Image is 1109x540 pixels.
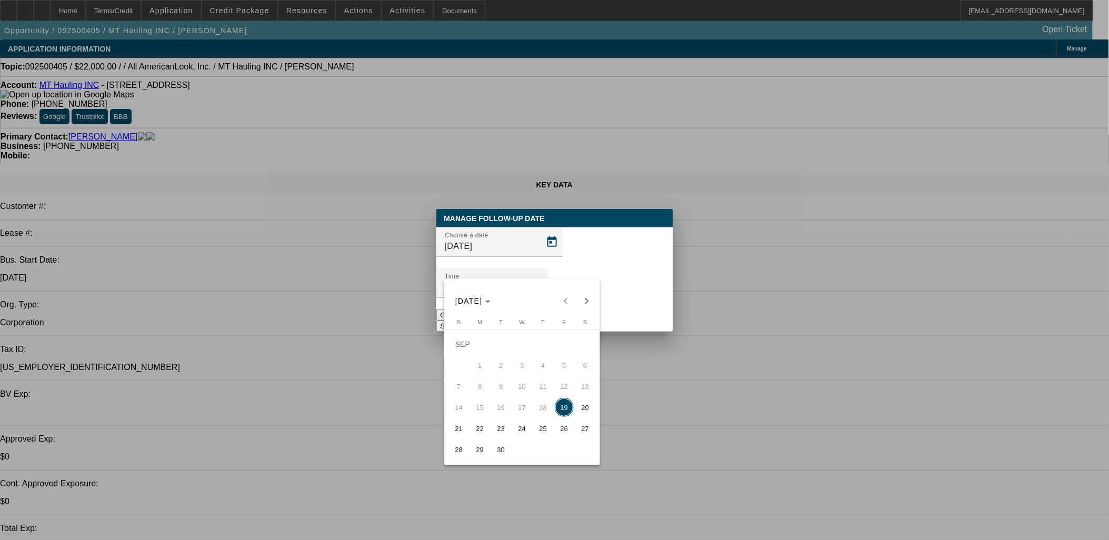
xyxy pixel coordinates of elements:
button: September 29, 2025 [469,439,491,460]
button: September 5, 2025 [554,355,575,376]
button: September 1, 2025 [469,355,491,376]
span: 17 [513,398,532,417]
button: September 27, 2025 [575,418,596,439]
button: Choose month and year [451,292,495,311]
button: September 30, 2025 [491,439,512,460]
span: 24 [513,419,532,438]
button: September 26, 2025 [554,418,575,439]
span: S [457,319,461,325]
button: September 16, 2025 [491,397,512,418]
span: 9 [492,377,511,396]
button: September 9, 2025 [491,376,512,397]
span: 21 [449,419,468,438]
span: 23 [492,419,511,438]
button: September 20, 2025 [575,397,596,418]
span: 5 [555,356,574,375]
span: 26 [555,419,574,438]
button: September 4, 2025 [533,355,554,376]
span: 7 [449,377,468,396]
button: Next month [576,291,597,312]
span: T [542,319,545,325]
button: September 28, 2025 [448,439,469,460]
span: 20 [576,398,595,417]
span: 30 [492,440,511,459]
span: 22 [471,419,489,438]
span: 25 [534,419,553,438]
span: 29 [471,440,489,459]
span: 27 [576,419,595,438]
span: [DATE] [455,297,483,305]
button: September 7, 2025 [448,376,469,397]
span: 2 [492,356,511,375]
button: September 6, 2025 [575,355,596,376]
span: 15 [471,398,489,417]
button: September 22, 2025 [469,418,491,439]
span: 1 [471,356,489,375]
span: T [499,319,503,325]
span: 6 [576,356,595,375]
span: 18 [534,398,553,417]
button: September 18, 2025 [533,397,554,418]
span: 11 [534,377,553,396]
button: September 15, 2025 [469,397,491,418]
span: W [519,319,525,325]
span: 4 [534,356,553,375]
span: 19 [555,398,574,417]
button: September 12, 2025 [554,376,575,397]
button: September 17, 2025 [512,397,533,418]
span: 16 [492,398,511,417]
button: September 3, 2025 [512,355,533,376]
button: September 25, 2025 [533,418,554,439]
button: September 24, 2025 [512,418,533,439]
span: 3 [513,356,532,375]
span: 28 [449,440,468,459]
button: September 11, 2025 [533,376,554,397]
button: September 10, 2025 [512,376,533,397]
button: September 21, 2025 [448,418,469,439]
span: S [583,319,587,325]
button: September 23, 2025 [491,418,512,439]
button: September 14, 2025 [448,397,469,418]
span: 14 [449,398,468,417]
span: 13 [576,377,595,396]
span: 12 [555,377,574,396]
button: September 8, 2025 [469,376,491,397]
td: SEP [448,334,596,355]
button: September 2, 2025 [491,355,512,376]
span: 10 [513,377,532,396]
span: F [563,319,566,325]
button: September 19, 2025 [554,397,575,418]
span: 8 [471,377,489,396]
button: September 13, 2025 [575,376,596,397]
span: M [477,319,482,325]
